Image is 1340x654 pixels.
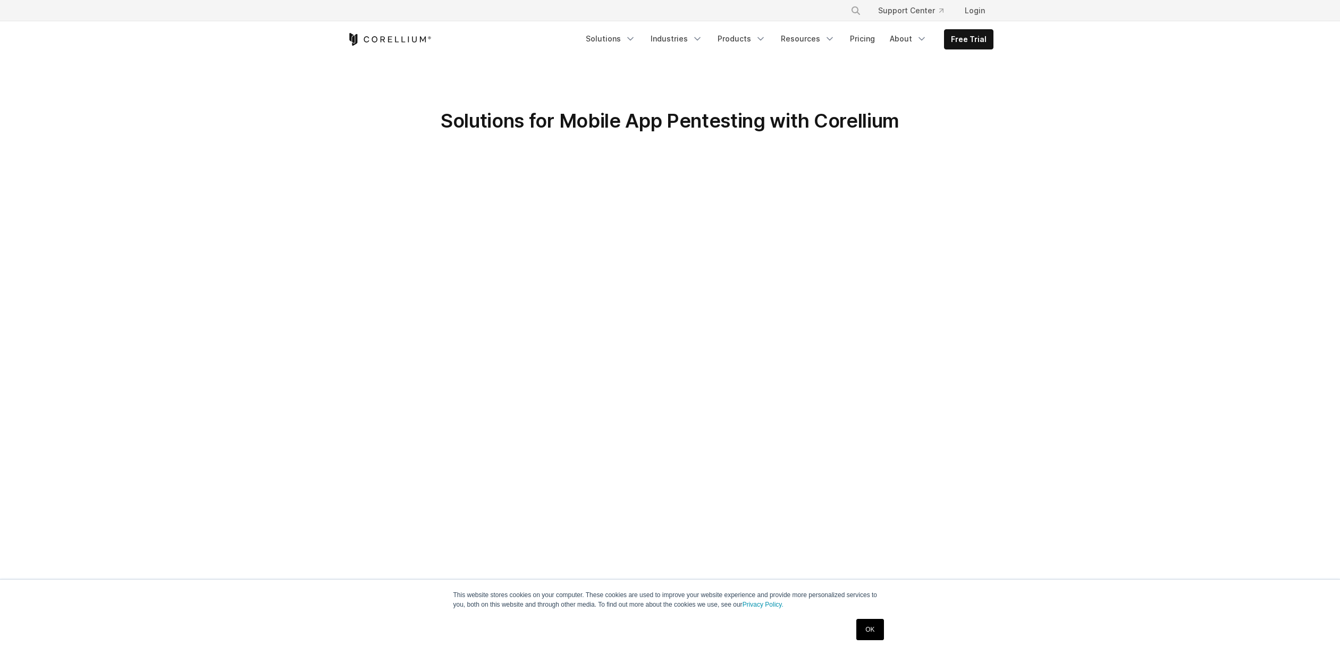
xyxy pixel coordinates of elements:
a: About [883,29,933,48]
a: Free Trial [945,30,993,49]
a: Pricing [844,29,881,48]
a: Products [711,29,772,48]
a: Industries [644,29,709,48]
a: Corellium Home [347,33,432,46]
a: Solutions [579,29,642,48]
a: OK [856,619,883,640]
a: Login [956,1,993,20]
div: Navigation Menu [838,1,993,20]
div: Navigation Menu [579,29,993,49]
a: Privacy Policy. [743,601,783,608]
a: Resources [774,29,841,48]
p: This website stores cookies on your computer. These cookies are used to improve your website expe... [453,590,887,609]
button: Search [846,1,865,20]
span: Solutions for Mobile App Pentesting with Corellium [441,109,899,132]
a: Support Center [870,1,952,20]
